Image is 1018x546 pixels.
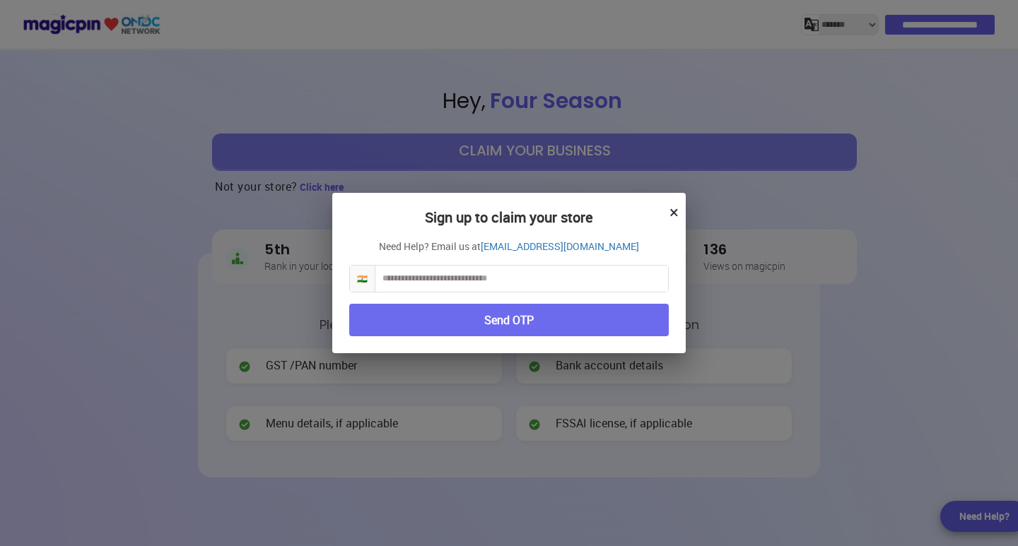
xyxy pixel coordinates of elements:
[669,200,679,224] button: ×
[349,239,669,254] p: Need Help? Email us at
[349,304,669,337] button: Send OTP
[349,210,669,239] h2: Sign up to claim your store
[481,239,639,254] a: [EMAIL_ADDRESS][DOMAIN_NAME]
[350,266,375,292] span: 🇮🇳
